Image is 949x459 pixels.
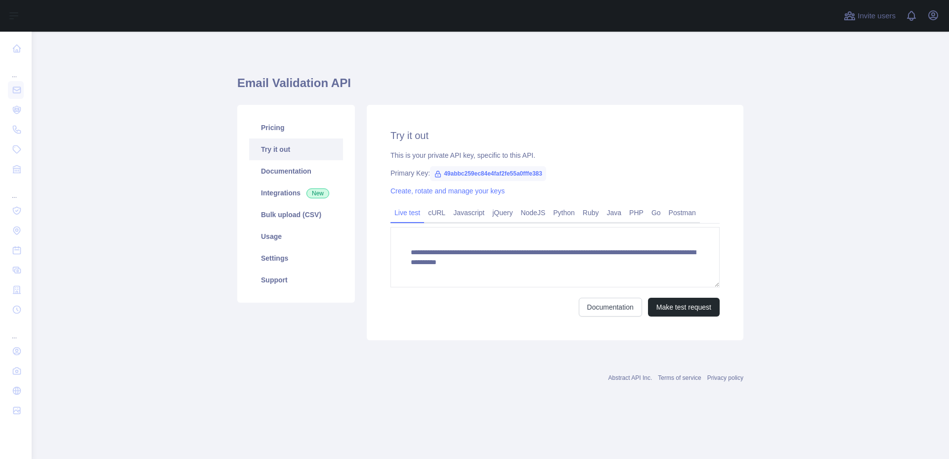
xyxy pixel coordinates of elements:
[549,205,579,221] a: Python
[249,204,343,226] a: Bulk upload (CSV)
[842,8,898,24] button: Invite users
[8,180,24,200] div: ...
[390,129,720,142] h2: Try it out
[390,187,505,195] a: Create, rotate and manage your keys
[424,205,449,221] a: cURL
[665,205,700,221] a: Postman
[8,321,24,340] div: ...
[488,205,517,221] a: jQuery
[608,374,652,381] a: Abstract API Inc.
[306,188,329,198] span: New
[390,168,720,178] div: Primary Key:
[390,150,720,160] div: This is your private API key, specific to this API.
[858,10,896,22] span: Invite users
[449,205,488,221] a: Javascript
[430,166,546,181] span: 49abbc259ec84e4faf2fe55a0fffe383
[707,374,743,381] a: Privacy policy
[249,160,343,182] a: Documentation
[579,205,603,221] a: Ruby
[603,205,626,221] a: Java
[648,298,720,317] button: Make test request
[249,247,343,269] a: Settings
[579,298,642,317] a: Documentation
[390,205,424,221] a: Live test
[249,117,343,138] a: Pricing
[249,269,343,291] a: Support
[249,182,343,204] a: Integrations New
[625,205,647,221] a: PHP
[249,226,343,247] a: Usage
[517,205,549,221] a: NodeJS
[647,205,665,221] a: Go
[658,374,701,381] a: Terms of service
[237,75,743,99] h1: Email Validation API
[8,59,24,79] div: ...
[249,138,343,160] a: Try it out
